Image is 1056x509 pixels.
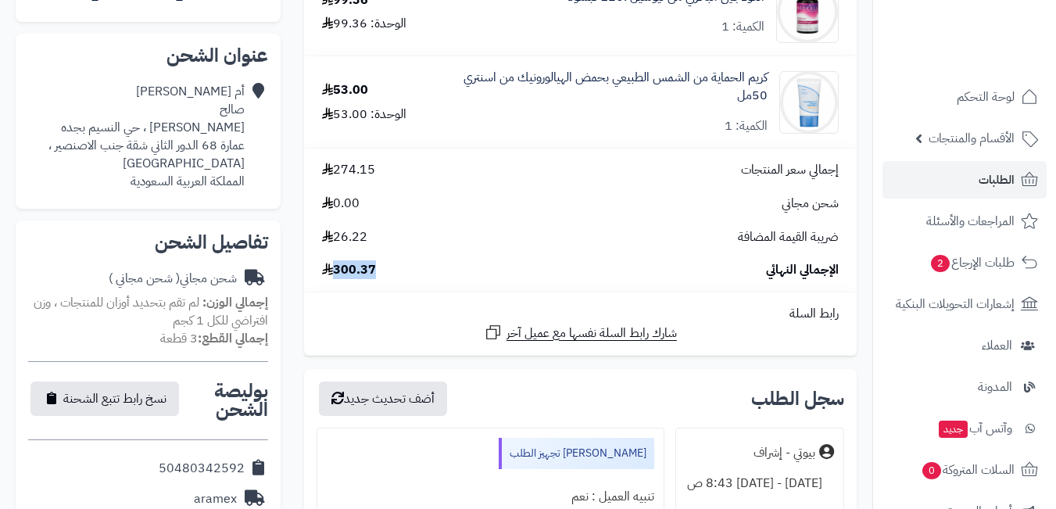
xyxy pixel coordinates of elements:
span: طلبات الإرجاع [929,252,1015,274]
span: إشعارات التحويلات البنكية [896,293,1015,315]
span: شحن مجاني [782,195,839,213]
div: الوحدة: 53.00 [322,106,406,124]
span: لوحة التحكم [957,86,1015,108]
div: aramex [194,490,237,508]
a: كريم الحماية من الشمس الطبيعي بحمض الهيالورونيك من اسنتري 50مل [446,69,768,105]
div: الكمية: 1 [721,18,764,36]
span: المدونة [978,376,1012,398]
span: السلات المتروكة [921,459,1015,481]
span: 300.37 [322,261,376,279]
div: 53.00 [322,81,368,99]
span: 2 [931,255,950,272]
div: شحن مجاني [109,270,237,288]
a: المراجعات والأسئلة [882,203,1047,240]
span: ( شحن مجاني ) [109,269,180,288]
span: الطلبات [979,169,1015,191]
span: الإجمالي النهائي [766,261,839,279]
strong: إجمالي الوزن: [202,293,268,312]
img: 1758033243-IMG_1118-90x90.png [780,71,838,134]
div: الكمية: 1 [725,117,768,135]
span: إجمالي سعر المنتجات [741,161,839,179]
span: جديد [939,421,968,438]
h3: سجل الطلب [751,389,844,408]
a: إشعارات التحويلات البنكية [882,285,1047,323]
div: [DATE] - [DATE] 8:43 ص [686,468,834,499]
span: وآتس آب [937,418,1012,439]
span: 0 [922,462,941,479]
a: وآتس آبجديد [882,410,1047,447]
span: 26.22 [322,228,367,246]
a: لوحة التحكم [882,78,1047,116]
h2: بوليصة الشحن [181,382,268,419]
h2: عنوان الشحن [28,46,268,65]
h2: تفاصيل الشحن [28,233,268,252]
div: الوحدة: 99.36 [322,15,406,33]
a: الطلبات [882,161,1047,199]
span: نسخ رابط تتبع الشحنة [63,389,166,408]
a: المدونة [882,368,1047,406]
button: أضف تحديث جديد [319,382,447,416]
div: رابط السلة [310,305,850,323]
a: شارك رابط السلة نفسها مع عميل آخر [484,323,677,342]
div: أم [PERSON_NAME] صالح [PERSON_NAME] ، حي النسيم بجده عمارة 68 الدور الثاني شقة جنب الاصنصير ، [GE... [28,83,245,190]
span: الأقسام والمنتجات [929,127,1015,149]
span: 0.00 [322,195,360,213]
span: شارك رابط السلة نفسها مع عميل آخر [507,324,677,342]
div: [PERSON_NAME] تجهيز الطلب [499,438,654,469]
button: نسخ رابط تتبع الشحنة [30,382,179,416]
a: العملاء [882,327,1047,364]
span: لم تقم بتحديد أوزان للمنتجات ، وزن افتراضي للكل 1 كجم [34,293,268,330]
a: طلبات الإرجاع2 [882,244,1047,281]
span: ضريبة القيمة المضافة [738,228,839,246]
span: 274.15 [322,161,375,179]
a: السلات المتروكة0 [882,451,1047,489]
span: المراجعات والأسئلة [926,210,1015,232]
strong: إجمالي القطع: [198,329,268,348]
span: العملاء [982,335,1012,357]
div: 50480342592 [159,460,245,478]
small: 3 قطعة [160,329,268,348]
div: بيوتي - إشراف [754,444,815,462]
